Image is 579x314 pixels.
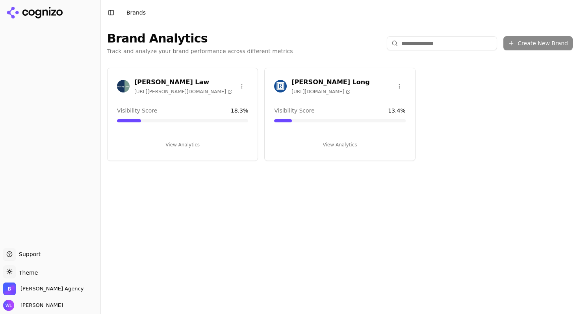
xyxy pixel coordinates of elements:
span: Visibility Score [117,107,157,115]
img: Wendy Lindars [3,300,14,311]
h3: [PERSON_NAME] Law [134,78,232,87]
span: Theme [16,270,38,276]
h3: [PERSON_NAME] Long [291,78,369,87]
button: Open user button [3,300,63,311]
button: Open organization switcher [3,283,84,295]
h1: Brand Analytics [107,31,293,46]
span: [URL][DOMAIN_NAME] [291,89,350,95]
button: View Analytics [274,139,405,151]
span: 13.4 % [388,107,405,115]
p: Track and analyze your brand performance across different metrics [107,47,293,55]
span: Brands [126,9,146,16]
img: Regan Zambri Long [274,80,287,92]
span: Visibility Score [274,107,314,115]
span: Bob Agency [20,285,84,292]
button: View Analytics [117,139,248,151]
nav: breadcrumb [126,9,557,17]
img: Bob Agency [3,283,16,295]
span: [URL][PERSON_NAME][DOMAIN_NAME] [134,89,232,95]
span: [PERSON_NAME] [17,302,63,309]
span: Support [16,250,41,258]
span: 18.3 % [231,107,248,115]
img: Munley Law [117,80,130,92]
